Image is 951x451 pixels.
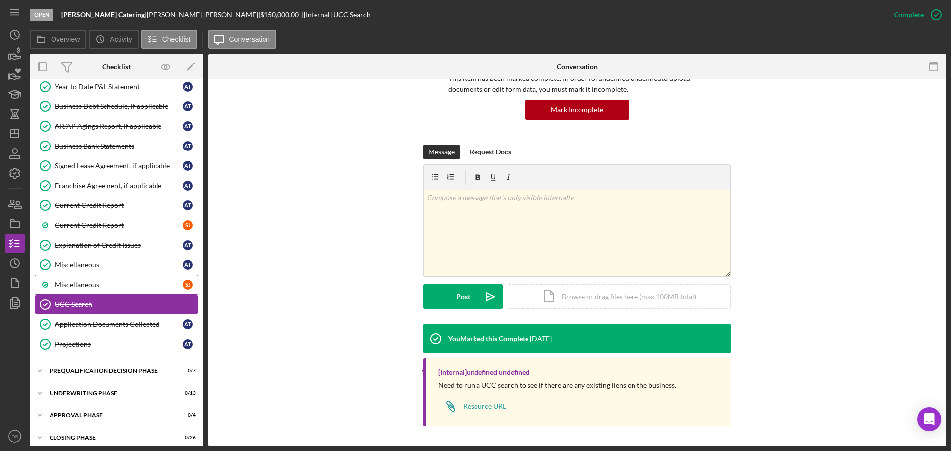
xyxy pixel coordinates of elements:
div: A T [183,161,193,171]
div: Need to run a UCC search to see if there are any existing liens on the business. [438,381,676,389]
a: Year to Date P&L StatementAT [35,77,198,97]
div: 0 / 26 [178,435,196,441]
label: Overview [51,35,80,43]
div: A T [183,200,193,210]
div: Open Intercom Messenger [917,407,941,431]
div: A T [183,260,193,270]
a: Franchise Agreement, if applicableAT [35,176,198,196]
a: MiscellaneousAT [35,255,198,275]
a: Signed Lease Agreement, if applicableAT [35,156,198,176]
div: | [Internal] UCC Search [302,11,370,19]
div: A T [183,181,193,191]
a: AR/AP Agings Report, if applicableAT [35,116,198,136]
a: Explanation of Credit IssuesAT [35,235,198,255]
div: A T [183,82,193,92]
div: UCC Search [55,301,198,308]
div: Business Debt Schedule, if applicable [55,102,183,110]
a: Business Debt Schedule, if applicableAT [35,97,198,116]
div: A T [183,339,193,349]
button: Message [423,145,460,159]
div: | [61,11,147,19]
div: Complete [894,5,924,25]
a: Current Credit ReportAT [35,196,198,215]
div: Projections [55,340,183,348]
label: Conversation [229,35,270,43]
div: Approval Phase [50,412,171,418]
div: Current Credit Report [55,201,183,209]
div: A T [183,319,193,329]
div: A T [183,141,193,151]
button: Checklist [141,30,197,49]
div: S J [183,280,193,290]
div: Current Credit Report [55,221,183,229]
div: AR/AP Agings Report, if applicable [55,122,183,130]
div: Conversation [557,63,598,71]
div: S J [183,220,193,230]
a: Application Documents CollectedAT [35,314,198,334]
div: Signed Lease Agreement, if applicable [55,162,183,170]
div: Request Docs [470,145,511,159]
div: Checklist [102,63,131,71]
a: Resource URL [438,397,506,416]
div: Explanation of Credit Issues [55,241,183,249]
div: 0 / 7 [178,368,196,374]
div: Closing Phase [50,435,171,441]
a: ProjectionsAT [35,334,198,354]
button: Request Docs [465,145,516,159]
button: Mark Incomplete [525,100,629,120]
label: Activity [110,35,132,43]
div: Business Bank Statements [55,142,183,150]
div: $150,000.00 [260,11,302,19]
button: Complete [884,5,946,25]
button: Activity [89,30,138,49]
div: [PERSON_NAME] [PERSON_NAME] | [147,11,260,19]
div: Open [30,9,53,21]
div: 0 / 13 [178,390,196,396]
text: DS [11,434,18,439]
time: 2025-07-28 17:50 [530,335,552,343]
p: This item has been marked complete. In order for undefined undefined to upload documents or edit ... [448,73,706,95]
div: Year to Date P&L Statement [55,83,183,91]
div: Mark Incomplete [551,100,603,120]
a: MiscellaneousSJ [35,275,198,295]
div: A T [183,121,193,131]
div: [Internal] undefined undefined [438,368,529,376]
div: A T [183,101,193,111]
div: Franchise Agreement, if applicable [55,182,183,190]
div: Underwriting Phase [50,390,171,396]
label: Checklist [162,35,191,43]
div: Prequalification Decision Phase [50,368,171,374]
button: Conversation [208,30,277,49]
b: [PERSON_NAME] Catering [61,10,145,19]
div: Message [428,145,455,159]
div: 0 / 4 [178,412,196,418]
div: A T [183,240,193,250]
button: Overview [30,30,86,49]
div: You Marked this Complete [448,335,528,343]
div: Application Documents Collected [55,320,183,328]
div: Miscellaneous [55,261,183,269]
div: Post [456,284,470,309]
div: Resource URL [463,402,506,410]
a: UCC Search [35,295,198,314]
a: Current Credit ReportSJ [35,215,198,235]
button: Post [423,284,503,309]
div: Miscellaneous [55,281,183,289]
button: DS [5,426,25,446]
a: Business Bank StatementsAT [35,136,198,156]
